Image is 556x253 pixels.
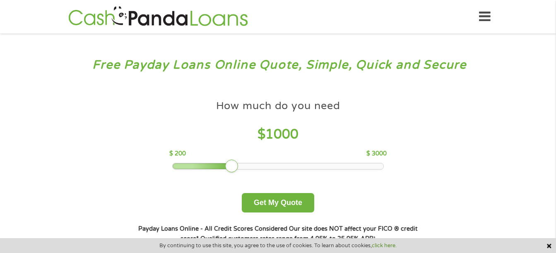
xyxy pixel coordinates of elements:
[24,57,532,73] h3: Free Payday Loans Online Quote, Simple, Quick and Secure
[366,149,387,158] p: $ 3000
[169,126,387,143] h4: $
[169,149,186,158] p: $ 200
[265,126,298,142] span: 1000
[66,5,250,29] img: GetLoanNow Logo
[372,242,397,249] a: click here.
[159,243,397,248] span: By continuing to use this site, you agree to the use of cookies. To learn about cookies,
[138,225,287,232] strong: Payday Loans Online - All Credit Scores Considered
[181,225,418,242] strong: Our site does NOT affect your FICO ® credit score*
[242,193,314,212] button: Get My Quote
[216,99,340,113] h4: How much do you need
[200,235,375,242] strong: Qualified customers rates range from 4.95% to 35.95% APR¹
